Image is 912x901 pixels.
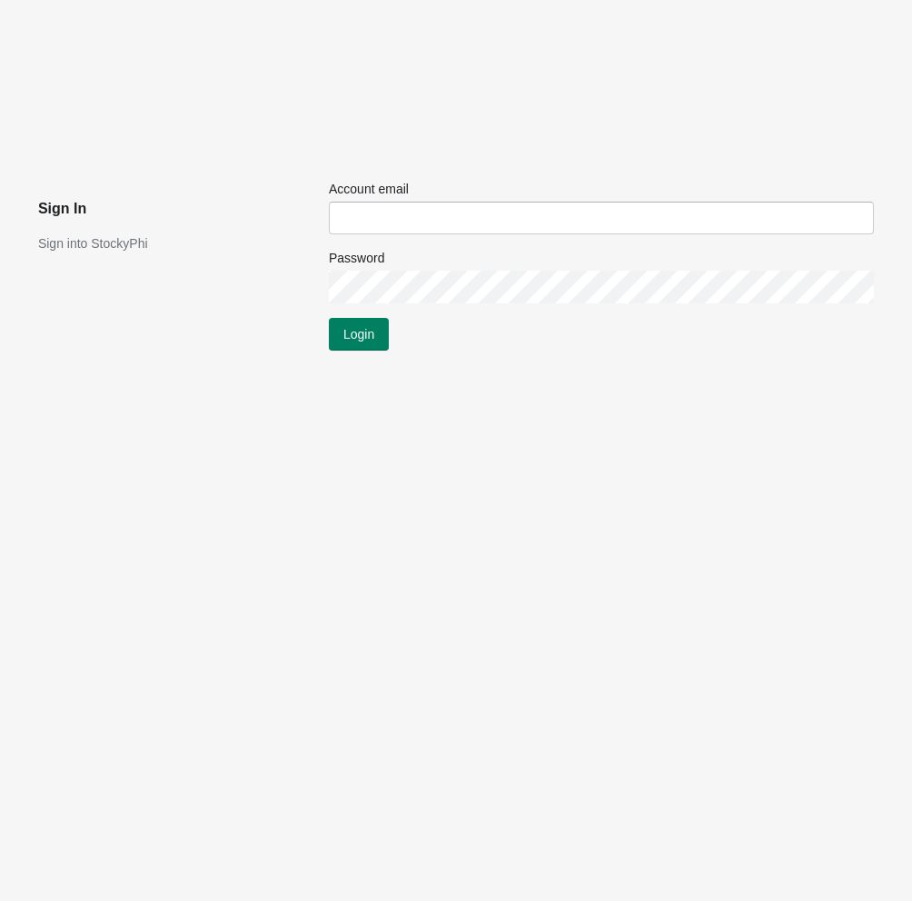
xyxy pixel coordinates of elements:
[329,180,409,198] label: Account email
[38,198,292,220] h2: Sign In
[329,318,389,351] button: Login
[329,249,384,267] label: Password
[343,327,374,342] span: Login
[38,234,292,252] p: Sign into StockyPhi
